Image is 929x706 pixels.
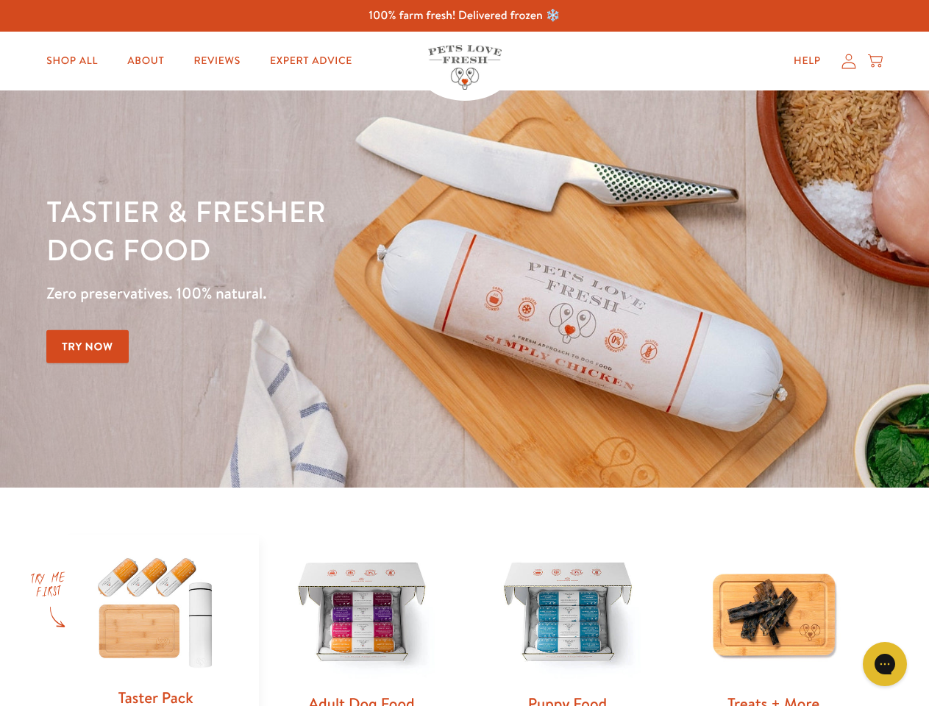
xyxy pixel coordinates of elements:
[428,45,502,90] img: Pets Love Fresh
[115,46,176,76] a: About
[46,330,129,363] a: Try Now
[46,192,604,268] h1: Tastier & fresher dog food
[35,46,110,76] a: Shop All
[782,46,833,76] a: Help
[46,280,604,307] p: Zero preservatives. 100% natural.
[855,637,914,691] iframe: Gorgias live chat messenger
[258,46,364,76] a: Expert Advice
[182,46,252,76] a: Reviews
